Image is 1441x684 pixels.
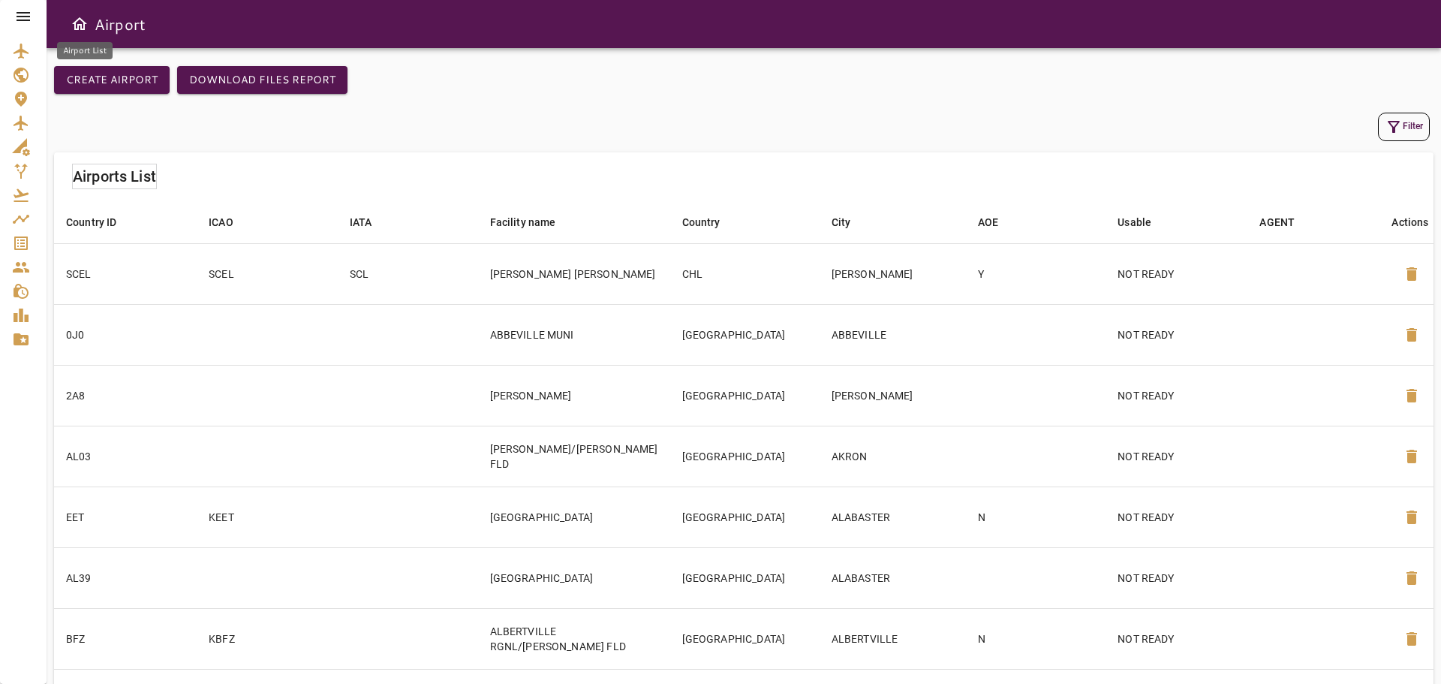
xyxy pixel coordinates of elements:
[670,547,820,608] td: [GEOGRAPHIC_DATA]
[978,213,998,231] div: AOE
[966,243,1106,304] td: Y
[73,164,156,188] h6: Airports List
[478,608,670,669] td: ALBERTVILLE RGNL/[PERSON_NAME] FLD
[1378,113,1430,141] button: Filter
[1118,510,1235,525] p: NOT READY
[478,304,670,365] td: ABBEVILLE MUNI
[338,243,478,304] td: SCL
[54,487,197,547] td: EET
[1118,571,1235,586] p: NOT READY
[1403,387,1421,405] span: delete
[820,547,966,608] td: ALABASTER
[670,426,820,487] td: [GEOGRAPHIC_DATA]
[670,487,820,547] td: [GEOGRAPHIC_DATA]
[54,365,197,426] td: 2A8
[197,243,337,304] td: SCEL
[1403,569,1421,587] span: delete
[1118,213,1171,231] span: Usable
[54,66,170,94] button: Create airport
[197,487,337,547] td: KEET
[209,213,233,231] div: ICAO
[478,365,670,426] td: [PERSON_NAME]
[1403,447,1421,466] span: delete
[350,213,372,231] div: IATA
[820,304,966,365] td: ABBEVILLE
[1259,213,1295,231] div: AGENT
[832,213,851,231] div: City
[54,243,197,304] td: SCEL
[670,304,820,365] td: [GEOGRAPHIC_DATA]
[1403,630,1421,648] span: delete
[1118,327,1235,342] p: NOT READY
[209,213,253,231] span: ICAO
[478,426,670,487] td: [PERSON_NAME]/[PERSON_NAME] FLD
[65,9,95,39] button: Open drawer
[54,608,197,669] td: BFZ
[820,487,966,547] td: ALABASTER
[1394,621,1430,657] button: Delete Airport
[1394,256,1430,292] button: Delete Airport
[832,213,871,231] span: City
[682,213,720,231] div: Country
[1118,388,1235,403] p: NOT READY
[478,243,670,304] td: [PERSON_NAME] [PERSON_NAME]
[478,547,670,608] td: [GEOGRAPHIC_DATA]
[54,426,197,487] td: AL03
[1394,499,1430,535] button: Delete Airport
[1118,267,1235,282] p: NOT READY
[1394,560,1430,596] button: Delete Airport
[1403,508,1421,526] span: delete
[1394,438,1430,475] button: Delete Airport
[57,42,113,59] div: Airport List
[1403,326,1421,344] span: delete
[1118,631,1235,646] p: NOT READY
[966,487,1106,547] td: N
[1118,213,1151,231] div: Usable
[1394,378,1430,414] button: Delete Airport
[670,608,820,669] td: [GEOGRAPHIC_DATA]
[350,213,392,231] span: IATA
[820,243,966,304] td: [PERSON_NAME]
[478,487,670,547] td: [GEOGRAPHIC_DATA]
[966,608,1106,669] td: N
[820,365,966,426] td: [PERSON_NAME]
[490,213,556,231] div: Facility name
[54,304,197,365] td: 0J0
[66,213,137,231] span: Country ID
[66,213,117,231] div: Country ID
[1403,265,1421,283] span: delete
[1259,213,1314,231] span: AGENT
[670,243,820,304] td: CHL
[197,608,337,669] td: KBFZ
[820,426,966,487] td: AKRON
[682,213,740,231] span: Country
[1118,449,1235,464] p: NOT READY
[820,608,966,669] td: ALBERTVILLE
[978,213,1018,231] span: AOE
[670,365,820,426] td: [GEOGRAPHIC_DATA]
[177,66,347,94] button: Download Files Report
[54,547,197,608] td: AL39
[95,12,146,36] h6: Airport
[490,213,576,231] span: Facility name
[1394,317,1430,353] button: Delete Airport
